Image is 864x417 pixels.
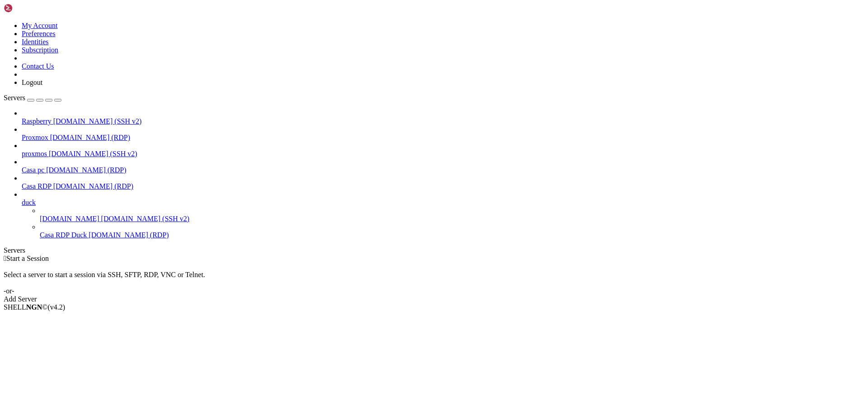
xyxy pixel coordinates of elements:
a: Casa RDP Duck [DOMAIN_NAME] (RDP) [40,231,860,239]
a: Identities [22,38,49,46]
a: [DOMAIN_NAME] [DOMAIN_NAME] (SSH v2) [40,215,860,223]
span: Raspberry [22,117,52,125]
a: duck [22,199,860,207]
img: Shellngn [4,4,56,13]
span: Servers [4,94,25,102]
li: Proxmox [DOMAIN_NAME] (RDP) [22,125,860,142]
div: Servers [4,246,860,255]
span: SHELL © [4,303,65,311]
span: [DOMAIN_NAME] (RDP) [89,231,169,239]
span: Casa pc [22,166,44,174]
a: proxmos [DOMAIN_NAME] (SSH v2) [22,150,860,158]
li: Casa RDP Duck [DOMAIN_NAME] (RDP) [40,223,860,239]
div: Select a server to start a session via SSH, SFTP, RDP, VNC or Telnet. -or- [4,263,860,295]
span: [DOMAIN_NAME] (RDP) [53,182,133,190]
li: [DOMAIN_NAME] [DOMAIN_NAME] (SSH v2) [40,207,860,223]
span: Casa RDP [22,182,52,190]
li: Raspberry [DOMAIN_NAME] (SSH v2) [22,109,860,125]
li: duck [22,190,860,239]
span: [DOMAIN_NAME] (SSH v2) [53,117,142,125]
a: Servers [4,94,61,102]
a: Proxmox [DOMAIN_NAME] (RDP) [22,134,860,142]
span: proxmos [22,150,47,158]
span:  [4,255,6,262]
span: [DOMAIN_NAME] (SSH v2) [101,215,190,222]
span: [DOMAIN_NAME] [40,215,99,222]
b: NGN [26,303,42,311]
li: Casa pc [DOMAIN_NAME] (RDP) [22,158,860,174]
li: proxmos [DOMAIN_NAME] (SSH v2) [22,142,860,158]
span: [DOMAIN_NAME] (RDP) [46,166,126,174]
a: Logout [22,79,42,86]
li: Casa RDP [DOMAIN_NAME] (RDP) [22,174,860,190]
span: duck [22,199,36,206]
a: Casa pc [DOMAIN_NAME] (RDP) [22,166,860,174]
span: [DOMAIN_NAME] (SSH v2) [49,150,137,158]
div: Add Server [4,295,860,303]
a: Casa RDP [DOMAIN_NAME] (RDP) [22,182,860,190]
span: Casa RDP Duck [40,231,87,239]
a: Contact Us [22,62,54,70]
a: Subscription [22,46,58,54]
span: 4.2.0 [48,303,66,311]
span: Proxmox [22,134,48,141]
a: Preferences [22,30,56,37]
a: My Account [22,22,58,29]
span: Start a Session [6,255,49,262]
span: [DOMAIN_NAME] (RDP) [50,134,130,141]
a: Raspberry [DOMAIN_NAME] (SSH v2) [22,117,860,125]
